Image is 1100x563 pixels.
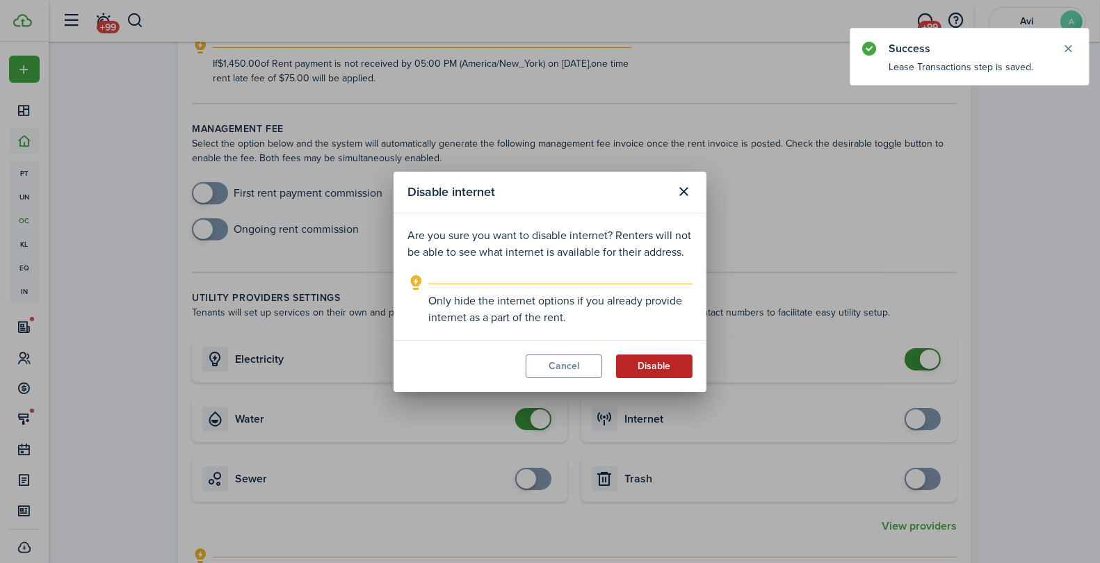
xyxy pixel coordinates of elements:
button: Disable [616,354,693,378]
explanation-description: Only hide the internet options if you already provide internet as a part of the rent. [428,293,693,326]
modal-title: Disable internet [407,179,669,206]
i: outline [407,275,425,291]
button: Close modal [672,180,696,204]
notify-body: Lease Transactions step is saved. [850,60,1089,85]
button: Close notify [1059,39,1078,58]
notify-title: Success [889,40,1049,57]
button: Cancel [526,354,602,378]
p: Are you sure you want to disable internet? Renters will not be able to see what internet is avail... [407,227,693,261]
